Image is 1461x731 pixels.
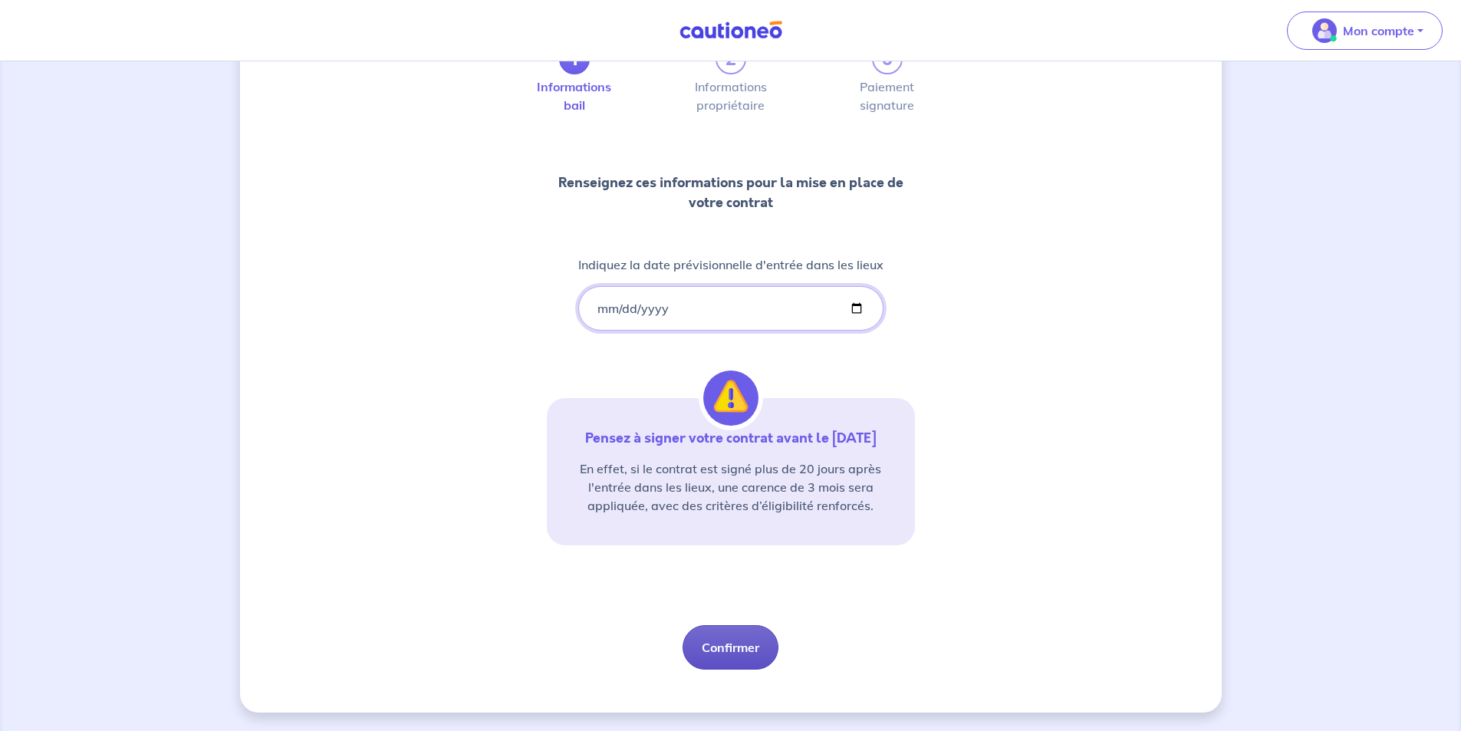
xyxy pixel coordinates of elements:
[578,255,884,274] p: Indiquez la date prévisionnelle d'entrée dans les lieux
[1312,18,1337,43] img: illu_account_valid_menu.svg
[703,370,758,426] img: illu_alert.svg
[673,21,788,40] img: Cautioneo
[547,173,915,212] p: Renseignez ces informations pour la mise en place de votre contrat
[578,286,884,331] input: lease-signed-date-placeholder
[565,429,897,447] p: Pensez à signer votre contrat avant le [DATE]
[559,81,590,111] label: Informations bail
[716,81,746,111] label: Informations propriétaire
[1287,12,1443,50] button: illu_account_valid_menu.svgMon compte
[565,459,897,515] p: En effet, si le contrat est signé plus de 20 jours après l'entrée dans les lieux, une carence de ...
[872,81,903,111] label: Paiement signature
[1343,21,1414,40] p: Mon compte
[683,625,778,670] button: Confirmer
